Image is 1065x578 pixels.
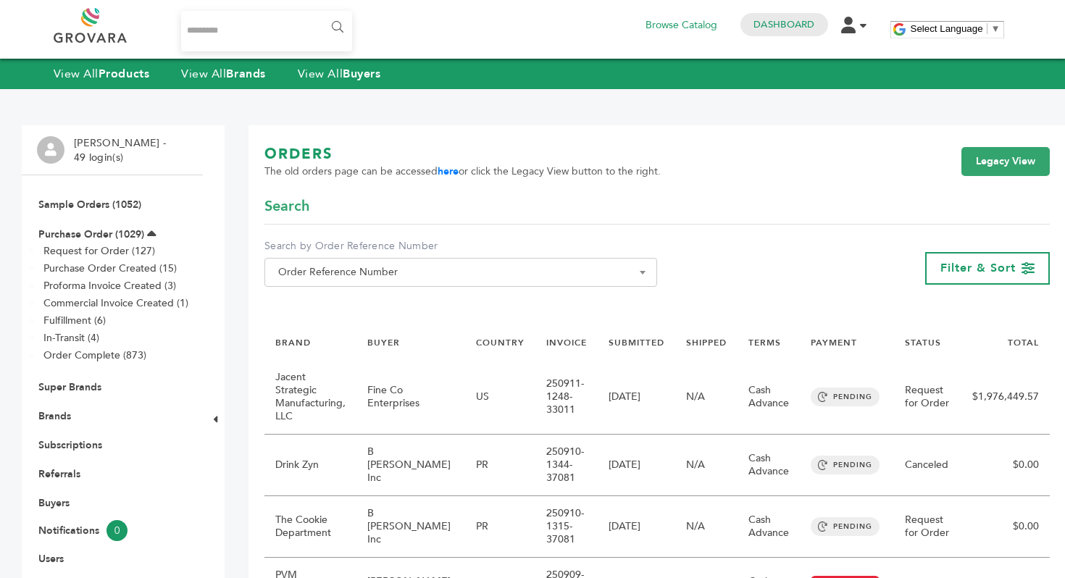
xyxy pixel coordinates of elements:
[465,360,535,435] td: US
[940,260,1016,276] span: Filter & Sort
[43,261,177,275] a: Purchase Order Created (15)
[264,164,661,179] span: The old orders page can be accessed or click the Legacy View button to the right.
[811,337,857,348] a: PAYMENT
[54,66,150,82] a: View AllProducts
[961,496,1050,558] td: $0.00
[894,496,961,558] td: Request for Order
[811,388,880,406] span: PENDING
[961,147,1050,176] a: Legacy View
[264,435,356,496] td: Drink Zyn
[264,239,657,254] label: Search by Order Reference Number
[38,438,102,452] a: Subscriptions
[181,66,266,82] a: View AllBrands
[43,296,188,310] a: Commercial Invoice Created (1)
[264,360,356,435] td: Jacent Strategic Manufacturing, LLC
[38,227,144,241] a: Purchase Order (1029)
[99,66,149,82] strong: Products
[38,198,141,211] a: Sample Orders (1052)
[264,196,309,217] span: Search
[609,337,664,348] a: SUBMITTED
[905,337,941,348] a: STATUS
[546,337,587,348] a: INVOICE
[43,279,176,293] a: Proforma Invoice Created (3)
[275,337,311,348] a: BRAND
[598,360,675,435] td: [DATE]
[675,435,738,496] td: N/A
[356,435,465,496] td: B [PERSON_NAME] Inc
[1008,337,1039,348] a: TOTAL
[106,520,128,541] span: 0
[465,435,535,496] td: PR
[38,467,80,481] a: Referrals
[675,496,738,558] td: N/A
[686,337,727,348] a: SHIPPED
[535,360,598,435] td: 250911-1248-33011
[43,348,146,362] a: Order Complete (873)
[476,337,525,348] a: COUNTRY
[264,496,356,558] td: The Cookie Department
[911,23,983,34] span: Select Language
[74,136,170,164] li: [PERSON_NAME] - 49 login(s)
[748,337,781,348] a: TERMS
[38,520,186,541] a: Notifications0
[753,18,814,31] a: Dashboard
[646,17,717,33] a: Browse Catalog
[356,496,465,558] td: B [PERSON_NAME] Inc
[961,435,1050,496] td: $0.00
[987,23,987,34] span: ​
[961,360,1050,435] td: $1,976,449.57
[38,496,70,510] a: Buyers
[264,258,657,287] span: Order Reference Number
[894,360,961,435] td: Request for Order
[356,360,465,435] td: Fine Co Enterprises
[811,456,880,474] span: PENDING
[226,66,265,82] strong: Brands
[43,244,155,258] a: Request for Order (127)
[343,66,380,82] strong: Buyers
[298,66,381,82] a: View AllBuyers
[38,552,64,566] a: Users
[37,136,64,164] img: profile.png
[811,517,880,536] span: PENDING
[181,11,353,51] input: Search...
[38,380,101,394] a: Super Brands
[738,360,800,435] td: Cash Advance
[535,496,598,558] td: 250910-1315-37081
[43,331,99,345] a: In-Transit (4)
[911,23,1001,34] a: Select Language​
[43,314,106,327] a: Fulfillment (6)
[738,496,800,558] td: Cash Advance
[438,164,459,178] a: here
[367,337,400,348] a: BUYER
[675,360,738,435] td: N/A
[535,435,598,496] td: 250910-1344-37081
[738,435,800,496] td: Cash Advance
[272,262,649,282] span: Order Reference Number
[465,496,535,558] td: PR
[38,409,71,423] a: Brands
[598,496,675,558] td: [DATE]
[894,435,961,496] td: Canceled
[264,144,661,164] h1: ORDERS
[598,435,675,496] td: [DATE]
[991,23,1001,34] span: ▼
